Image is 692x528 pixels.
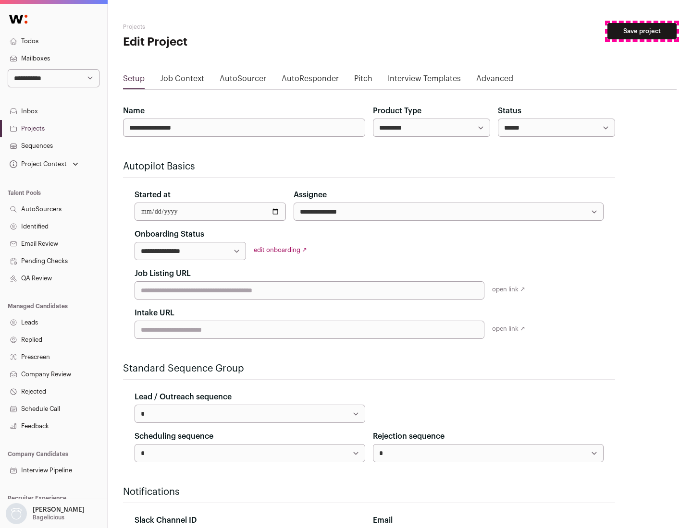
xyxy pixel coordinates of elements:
[476,73,513,88] a: Advanced
[4,503,86,524] button: Open dropdown
[123,485,615,499] h2: Notifications
[160,73,204,88] a: Job Context
[123,160,615,173] h2: Autopilot Basics
[135,307,174,319] label: Intake URL
[354,73,372,88] a: Pitch
[282,73,339,88] a: AutoResponder
[4,10,33,29] img: Wellfound
[220,73,266,88] a: AutoSourcer
[33,514,64,521] p: Bagelicious
[135,228,204,240] label: Onboarding Status
[135,431,213,442] label: Scheduling sequence
[8,157,80,171] button: Open dropdown
[373,105,421,117] label: Product Type
[33,506,85,514] p: [PERSON_NAME]
[135,189,171,201] label: Started at
[123,362,615,375] h2: Standard Sequence Group
[135,515,197,526] label: Slack Channel ID
[135,391,232,403] label: Lead / Outreach sequence
[135,268,191,279] label: Job Listing URL
[388,73,461,88] a: Interview Templates
[123,73,145,88] a: Setup
[254,247,307,253] a: edit onboarding ↗
[607,23,677,39] button: Save project
[123,23,308,31] h2: Projects
[294,189,327,201] label: Assignee
[498,105,521,117] label: Status
[123,35,308,50] h1: Edit Project
[373,515,604,526] div: Email
[123,105,145,117] label: Name
[8,160,67,168] div: Project Context
[6,503,27,524] img: nopic.png
[373,431,445,442] label: Rejection sequence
